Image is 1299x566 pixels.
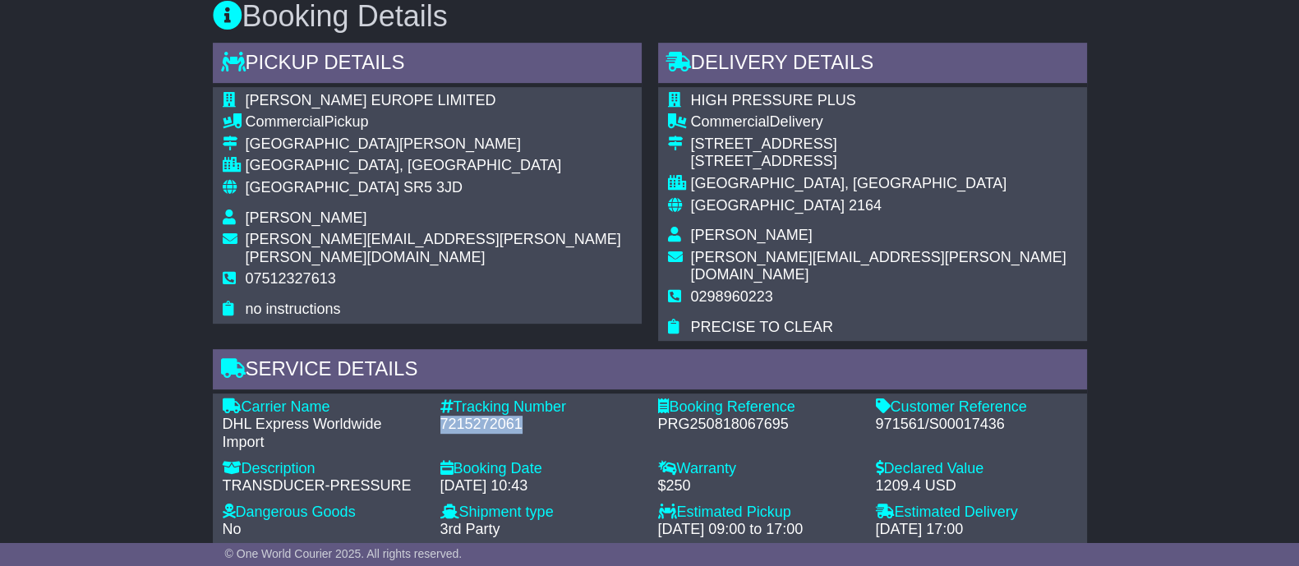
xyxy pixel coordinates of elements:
[223,504,424,522] div: Dangerous Goods
[223,521,242,537] span: No
[691,153,1077,171] div: [STREET_ADDRESS]
[223,416,424,451] div: DHL Express Worldwide Import
[440,398,642,416] div: Tracking Number
[691,197,845,214] span: [GEOGRAPHIC_DATA]
[691,175,1077,193] div: [GEOGRAPHIC_DATA], [GEOGRAPHIC_DATA]
[658,504,859,522] div: Estimated Pickup
[691,227,813,243] span: [PERSON_NAME]
[246,136,632,154] div: [GEOGRAPHIC_DATA][PERSON_NAME]
[876,416,1077,434] div: 971561/S00017436
[691,113,1077,131] div: Delivery
[691,319,833,335] span: PRECISE TO CLEAR
[876,477,1077,495] div: 1209.4 USD
[440,477,642,495] div: [DATE] 10:43
[691,92,856,108] span: HIGH PRESSURE PLUS
[658,521,859,539] div: [DATE] 09:00 to 17:00
[225,547,463,560] span: © One World Courier 2025. All rights reserved.
[246,209,367,226] span: [PERSON_NAME]
[691,288,773,305] span: 0298960223
[246,157,632,175] div: [GEOGRAPHIC_DATA], [GEOGRAPHIC_DATA]
[876,398,1077,416] div: Customer Reference
[691,113,770,130] span: Commercial
[403,179,463,196] span: SR5 3JD
[658,43,1087,87] div: Delivery Details
[440,416,642,434] div: 7215272061
[658,460,859,478] div: Warranty
[440,521,500,537] span: 3rd Party
[246,113,325,130] span: Commercial
[246,231,621,265] span: [PERSON_NAME][EMAIL_ADDRESS][PERSON_NAME][PERSON_NAME][DOMAIN_NAME]
[691,249,1066,283] span: [PERSON_NAME][EMAIL_ADDRESS][PERSON_NAME][DOMAIN_NAME]
[658,398,859,416] div: Booking Reference
[246,301,341,317] span: no instructions
[876,504,1077,522] div: Estimated Delivery
[849,197,882,214] span: 2164
[213,349,1087,393] div: Service Details
[246,113,632,131] div: Pickup
[876,521,1077,539] div: [DATE] 17:00
[658,477,859,495] div: $250
[246,179,399,196] span: [GEOGRAPHIC_DATA]
[246,270,336,287] span: 07512327613
[223,460,424,478] div: Description
[246,92,496,108] span: [PERSON_NAME] EUROPE LIMITED
[223,398,424,416] div: Carrier Name
[691,136,1077,154] div: [STREET_ADDRESS]
[440,504,642,522] div: Shipment type
[223,477,424,495] div: TRANSDUCER-PRESSURE
[440,460,642,478] div: Booking Date
[876,460,1077,478] div: Declared Value
[213,43,642,87] div: Pickup Details
[658,416,859,434] div: PRG250818067695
